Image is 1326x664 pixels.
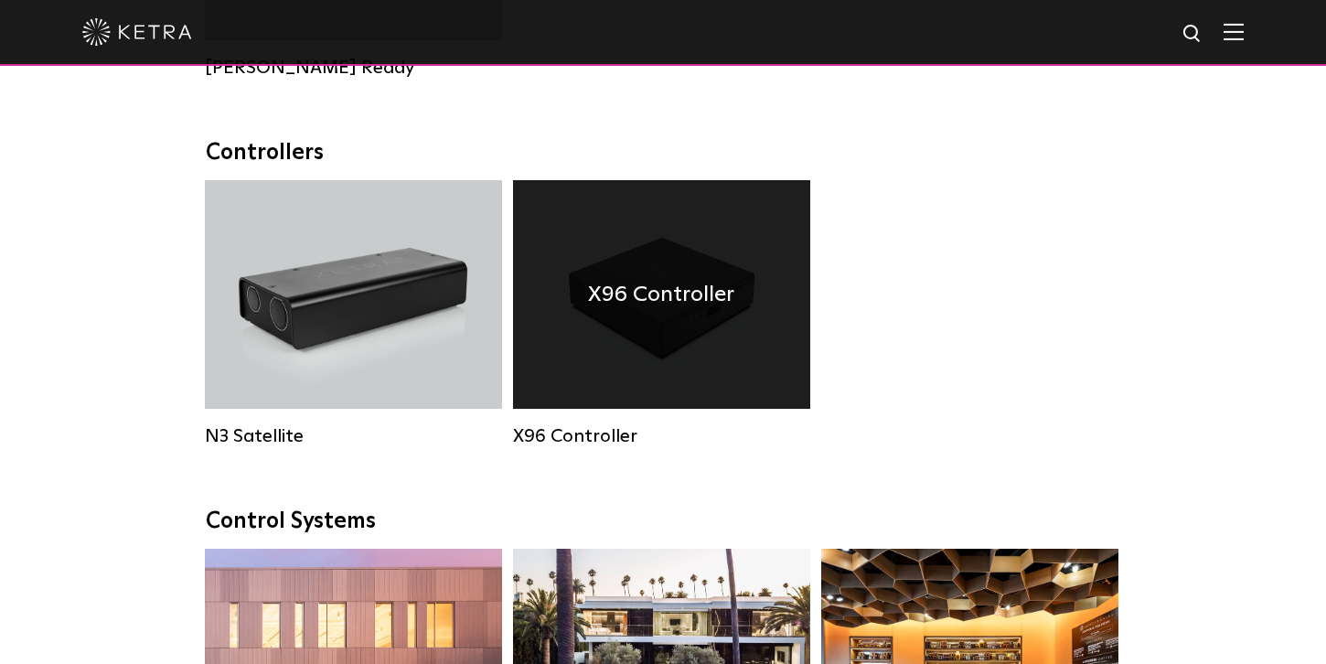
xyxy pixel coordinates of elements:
[1224,23,1244,40] img: Hamburger%20Nav.svg
[205,425,502,447] div: N3 Satellite
[1182,23,1204,46] img: search icon
[205,57,502,79] div: [PERSON_NAME] Ready
[82,18,192,46] img: ketra-logo-2019-white
[206,140,1120,166] div: Controllers
[513,425,810,447] div: X96 Controller
[206,509,1120,535] div: Control Systems
[513,180,810,447] a: X96 Controller X96 Controller
[205,180,502,447] a: N3 Satellite N3 Satellite
[588,277,734,312] h4: X96 Controller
